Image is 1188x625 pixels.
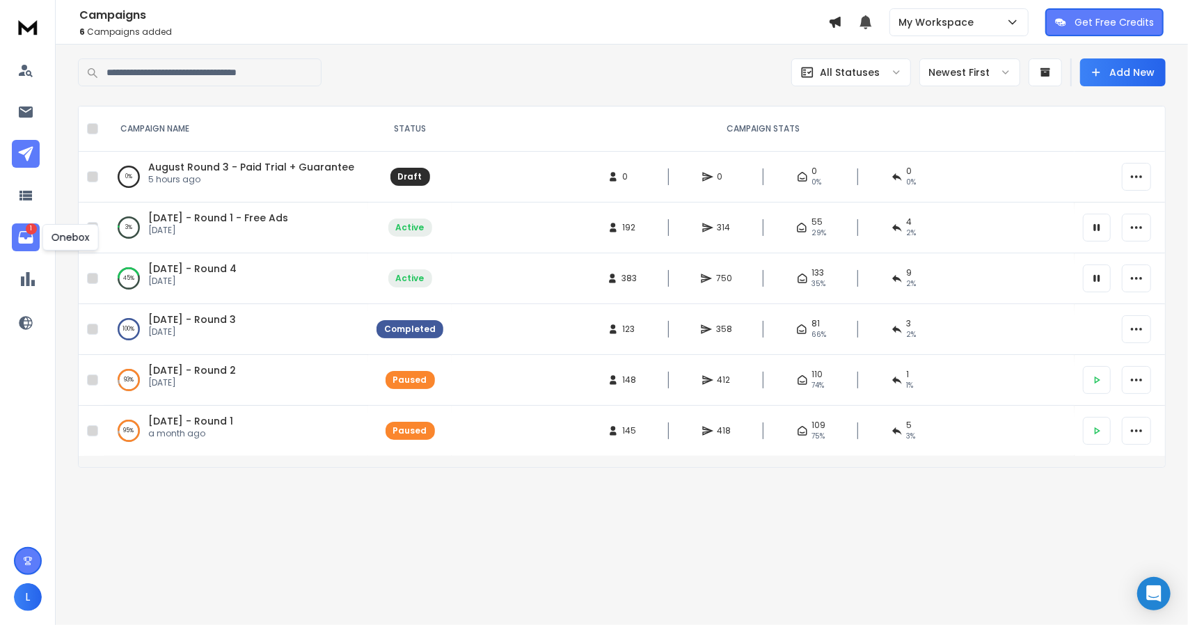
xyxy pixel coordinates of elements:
[812,420,826,431] span: 109
[148,326,236,338] p: [DATE]
[1080,58,1166,86] button: Add New
[811,329,826,340] span: 66 %
[393,425,427,436] div: Paused
[1075,15,1154,29] p: Get Free Credits
[812,267,825,278] span: 133
[148,363,236,377] a: [DATE] - Round 2
[623,324,637,335] span: 123
[148,160,354,174] a: August Round 3 - Paid Trial + Guarantee
[79,26,828,38] p: Campaigns added
[811,228,826,239] span: 29 %
[384,324,436,335] div: Completed
[907,420,912,431] span: 5
[623,425,637,436] span: 145
[148,225,288,236] p: [DATE]
[14,583,42,611] button: L
[907,369,910,380] span: 1
[393,374,427,386] div: Paused
[907,329,917,340] span: 2 %
[79,26,85,38] span: 6
[148,211,288,225] a: [DATE] - Round 1 - Free Ads
[907,177,917,188] span: 0%
[124,373,134,387] p: 93 %
[811,318,820,329] span: 81
[907,318,912,329] span: 3
[907,228,917,239] span: 2 %
[12,223,40,251] a: 1
[396,222,425,233] div: Active
[898,15,979,29] p: My Workspace
[820,65,880,79] p: All Statuses
[919,58,1020,86] button: Newest First
[907,431,916,442] span: 3 %
[812,380,825,391] span: 74 %
[718,222,731,233] span: 314
[124,424,134,438] p: 95 %
[123,322,135,336] p: 100 %
[148,377,236,388] p: [DATE]
[398,171,422,182] div: Draft
[123,271,134,285] p: 45 %
[148,262,237,276] a: [DATE] - Round 4
[718,171,731,182] span: 0
[396,273,425,284] div: Active
[104,253,368,304] td: 45%[DATE] - Round 4[DATE]
[623,222,637,233] span: 192
[79,7,828,24] h1: Campaigns
[718,425,731,436] span: 418
[812,177,822,188] span: 0%
[148,276,237,287] p: [DATE]
[623,374,637,386] span: 148
[1045,8,1164,36] button: Get Free Credits
[104,355,368,406] td: 93%[DATE] - Round 2[DATE]
[811,216,823,228] span: 55
[14,14,42,40] img: logo
[716,324,732,335] span: 358
[104,106,368,152] th: CAMPAIGN NAME
[1137,577,1171,610] div: Open Intercom Messenger
[104,304,368,355] td: 100%[DATE] - Round 3[DATE]
[907,216,912,228] span: 4
[812,166,818,177] span: 0
[104,406,368,457] td: 95%[DATE] - Round 1a month ago
[125,221,132,235] p: 3 %
[148,174,354,185] p: 5 hours ago
[907,166,912,177] span: 0
[148,414,233,428] a: [DATE] - Round 1
[104,152,368,203] td: 0%August Round 3 - Paid Trial + Guarantee5 hours ago
[907,267,912,278] span: 9
[148,312,236,326] a: [DATE] - Round 3
[716,273,732,284] span: 750
[623,171,637,182] span: 0
[125,170,132,184] p: 0 %
[622,273,637,284] span: 383
[42,224,99,251] div: Onebox
[26,223,37,235] p: 1
[148,428,233,439] p: a month ago
[452,106,1075,152] th: CAMPAIGN STATS
[812,431,825,442] span: 75 %
[907,380,914,391] span: 1 %
[718,374,731,386] span: 412
[104,203,368,253] td: 3%[DATE] - Round 1 - Free Ads[DATE]
[368,106,452,152] th: STATUS
[812,369,823,380] span: 110
[812,278,826,290] span: 35 %
[907,278,917,290] span: 2 %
